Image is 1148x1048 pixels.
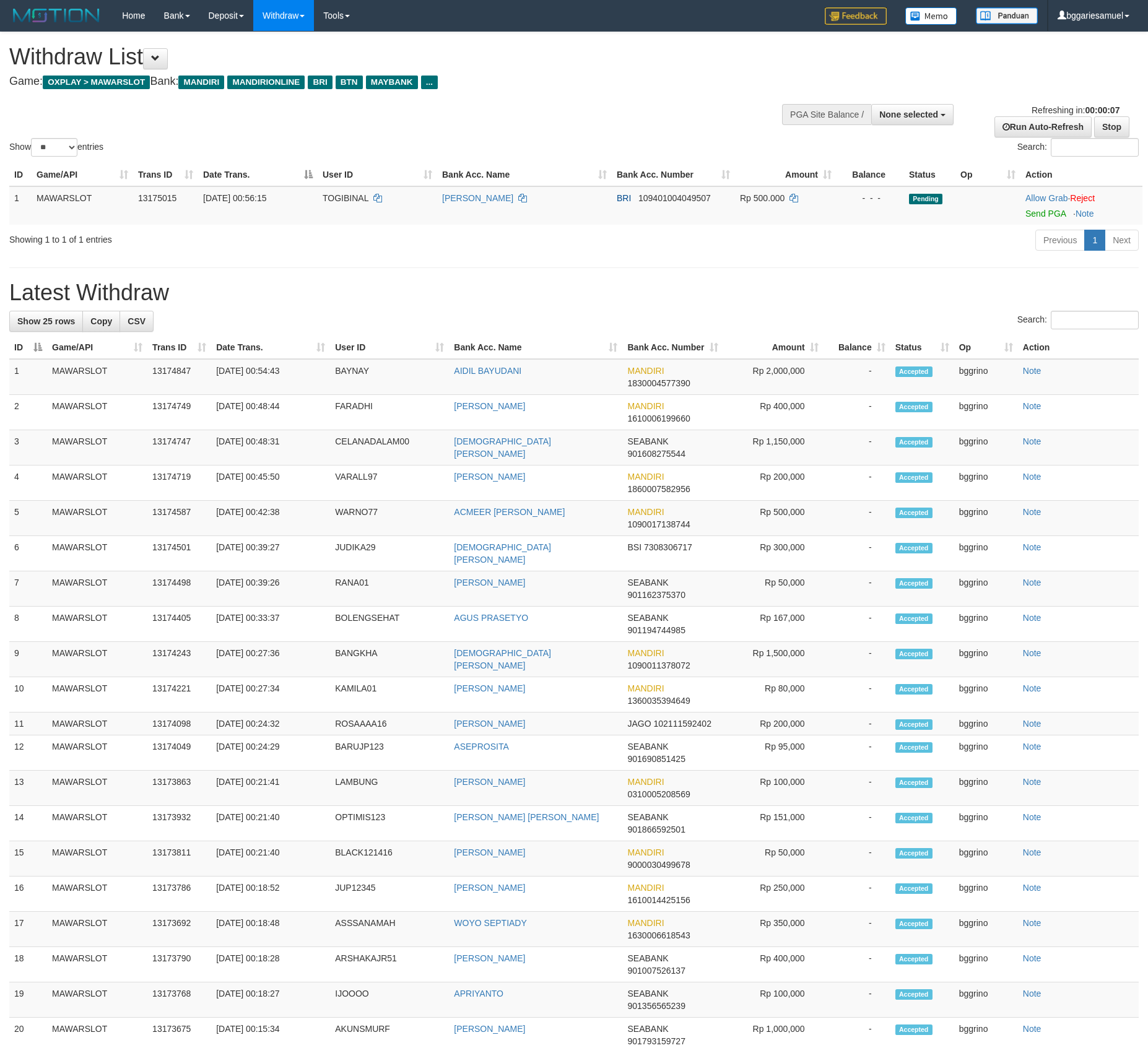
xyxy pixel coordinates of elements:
span: Copy 9000030499678 to clipboard [627,860,690,870]
td: Rp 100,000 [723,771,824,806]
td: MAWARSLOT [32,186,133,225]
input: Search: [1051,138,1139,157]
td: [DATE] 00:18:48 [211,912,330,947]
a: Note [1023,812,1041,822]
td: - [824,735,890,771]
td: - [824,466,890,501]
span: Rp 500.000 [740,193,785,203]
td: - [824,806,890,841]
td: [DATE] 00:21:41 [211,771,330,806]
td: bggrino [954,501,1018,536]
span: BRI [617,193,631,203]
td: - [824,771,890,806]
a: AIDIL BAYUDANI [454,366,521,376]
td: - [824,395,890,430]
td: - [824,607,890,642]
span: Accepted [895,472,933,483]
th: Balance [837,163,904,186]
th: Amount: activate to sort column ascending [735,163,837,186]
span: Accepted [895,437,933,448]
a: Stop [1094,116,1129,137]
span: OXPLAY > MAWARSLOT [43,76,150,89]
a: [PERSON_NAME] [454,683,525,693]
td: [DATE] 00:45:50 [211,466,330,501]
label: Show entries [9,138,103,157]
th: ID [9,163,32,186]
th: ID: activate to sort column descending [9,336,47,359]
td: 13173811 [147,841,211,877]
a: Note [1023,918,1041,928]
td: - [824,359,890,395]
td: bggrino [954,642,1018,677]
a: Note [1023,648,1041,658]
td: MAWARSLOT [47,466,147,501]
td: Rp 2,000,000 [723,359,824,395]
select: Showentries [31,138,77,157]
span: Copy 901866592501 to clipboard [627,825,685,834]
td: 9 [9,642,47,677]
span: Accepted [895,777,933,788]
span: MANDIRI [627,401,664,411]
span: Accepted [895,508,933,518]
td: Rp 151,000 [723,806,824,841]
a: Note [1023,507,1041,517]
td: Rp 1,500,000 [723,642,824,677]
span: Copy 901608275544 to clipboard [627,449,685,459]
td: 13174405 [147,607,211,642]
td: BAYNAY [330,359,449,395]
span: SEABANK [627,812,668,822]
a: Previous [1035,230,1085,251]
td: Rp 200,000 [723,466,824,501]
td: 13174749 [147,395,211,430]
a: AGUS PRASETYO [454,613,528,623]
td: bggrino [954,806,1018,841]
h1: Latest Withdraw [9,280,1139,305]
td: BOLENGSEHAT [330,607,449,642]
span: Accepted [895,684,933,695]
td: 13174847 [147,359,211,395]
td: 15 [9,841,47,877]
td: 13174587 [147,501,211,536]
td: 16 [9,877,47,912]
th: Op: activate to sort column ascending [955,163,1020,186]
td: Rp 200,000 [723,712,824,735]
td: 7 [9,571,47,607]
th: Op: activate to sort column ascending [954,336,1018,359]
a: Note [1023,742,1041,751]
span: Copy 109401004049507 to clipboard [638,193,711,203]
span: None selected [879,110,938,119]
a: Run Auto-Refresh [994,116,1092,137]
td: 13174098 [147,712,211,735]
a: ASEPROSITA [454,742,508,751]
td: MAWARSLOT [47,607,147,642]
td: RANA01 [330,571,449,607]
td: BLACK121416 [330,841,449,877]
span: TOGIBINAL [323,193,368,203]
span: [DATE] 00:56:15 [203,193,266,203]
span: Accepted [895,883,933,894]
td: MAWARSLOT [47,712,147,735]
span: Accepted [895,543,933,553]
span: Copy 1610014425156 to clipboard [627,895,690,905]
td: VARALL97 [330,466,449,501]
td: MAWARSLOT [47,395,147,430]
a: [PERSON_NAME] [454,472,525,482]
td: Rp 400,000 [723,395,824,430]
td: 13173786 [147,877,211,912]
td: Rp 300,000 [723,536,824,571]
td: [DATE] 00:27:34 [211,677,330,712]
td: bggrino [954,735,1018,771]
th: Bank Acc. Name: activate to sort column ascending [437,163,612,186]
td: [DATE] 00:39:27 [211,536,330,571]
a: Note [1023,777,1041,787]
td: - [824,536,890,571]
td: 13173863 [147,771,211,806]
td: bggrino [954,466,1018,501]
span: MAYBANK [366,76,418,89]
a: [PERSON_NAME] [PERSON_NAME] [454,812,599,822]
a: Allow Grab [1025,193,1068,203]
th: Trans ID: activate to sort column ascending [147,336,211,359]
td: MAWARSLOT [47,536,147,571]
th: Date Trans.: activate to sort column ascending [211,336,330,359]
td: 4 [9,466,47,501]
